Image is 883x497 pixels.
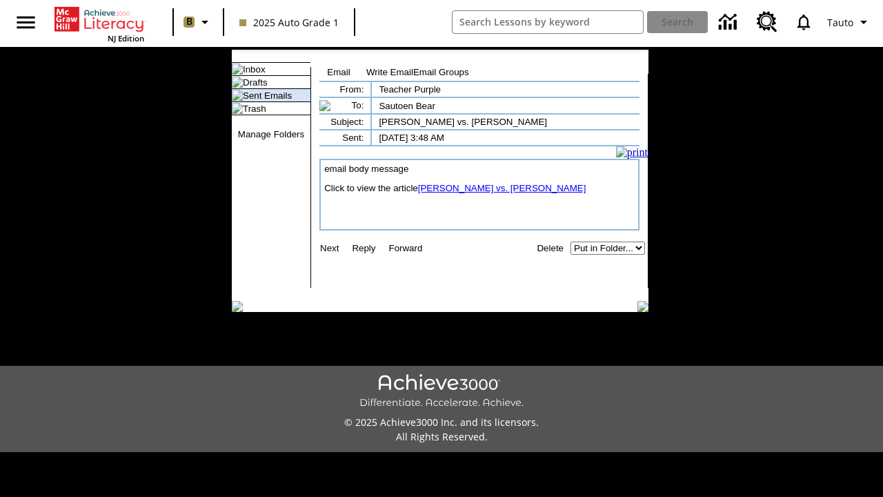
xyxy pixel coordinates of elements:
img: print [616,146,648,159]
td: [PERSON_NAME] vs. [PERSON_NAME] [379,117,639,127]
td: Teacher Purple [379,84,639,95]
td: [DATE] 3:48 AM [379,133,639,143]
img: table_footer_right.gif [637,301,648,312]
img: to_icon.gif [319,100,330,111]
td: Subject: [330,117,364,127]
img: folder_icon_pick.gif [232,90,243,101]
button: Boost Class color is light brown. Change class color [178,10,219,35]
a: Forward [388,243,422,253]
a: Write Email [366,67,413,77]
a: [PERSON_NAME] vs. [PERSON_NAME] [418,183,586,193]
td: email body message [322,162,637,205]
td: To: [330,100,364,111]
span: NJ Edition [108,33,144,43]
input: search field [453,11,643,33]
a: Data Center [711,3,748,41]
span: Tauto [827,15,853,30]
img: folder_icon.gif [232,103,243,114]
img: folder_icon.gif [232,77,243,88]
a: Sent Emails [243,90,292,101]
a: Drafts [243,77,268,88]
a: Reply [352,243,375,253]
a: Delete [537,243,564,253]
a: Notifications [786,4,822,40]
span: 2025 Auto Grade 1 [239,15,339,30]
img: Achieve3000 Differentiate Accelerate Achieve [359,374,524,409]
a: Trash [243,104,266,114]
button: Profile/Settings [822,10,877,35]
a: Email [327,67,350,77]
div: Home [54,4,144,43]
td: From: [330,84,364,95]
font: Click to view the article [324,183,586,193]
a: Inbox [243,64,266,75]
a: Email Groups [413,67,469,77]
img: folder_icon.gif [232,64,243,75]
td: Sent: [330,133,364,143]
a: Next [320,243,339,253]
button: Open side menu [6,2,46,43]
td: Sautoen Bear [379,100,639,111]
img: table_footer_left.gif [232,301,243,312]
a: Manage Folders [238,129,304,139]
a: Resource Center, Will open in new tab [748,3,786,41]
span: B [186,13,192,30]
